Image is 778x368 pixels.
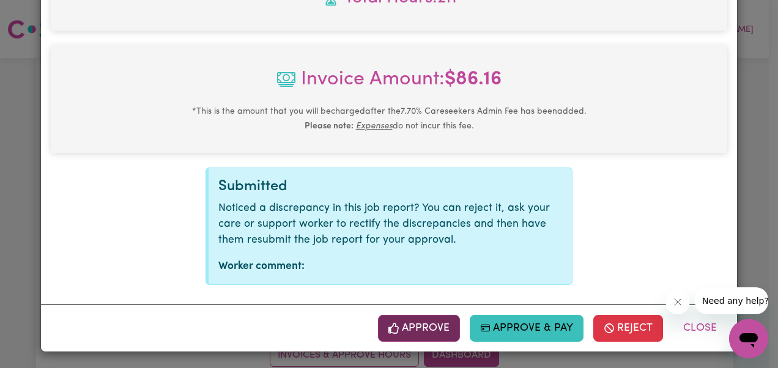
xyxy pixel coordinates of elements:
[218,261,305,271] strong: Worker comment:
[470,315,584,342] button: Approve & Pay
[445,70,502,89] b: $ 86.16
[218,179,287,194] span: Submitted
[378,315,460,342] button: Approve
[356,122,393,131] u: Expenses
[593,315,663,342] button: Reject
[665,290,690,314] iframe: Close message
[218,201,562,249] p: Noticed a discrepancy in this job report? You can reject it, ask your care or support worker to r...
[695,287,768,314] iframe: Message from company
[192,107,587,131] small: This is the amount that you will be charged after the 7.70 % Careseekers Admin Fee has been added...
[305,122,354,131] b: Please note:
[729,319,768,358] iframe: Button to launch messaging window
[61,65,717,104] span: Invoice Amount:
[7,9,74,18] span: Need any help?
[673,315,727,342] button: Close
